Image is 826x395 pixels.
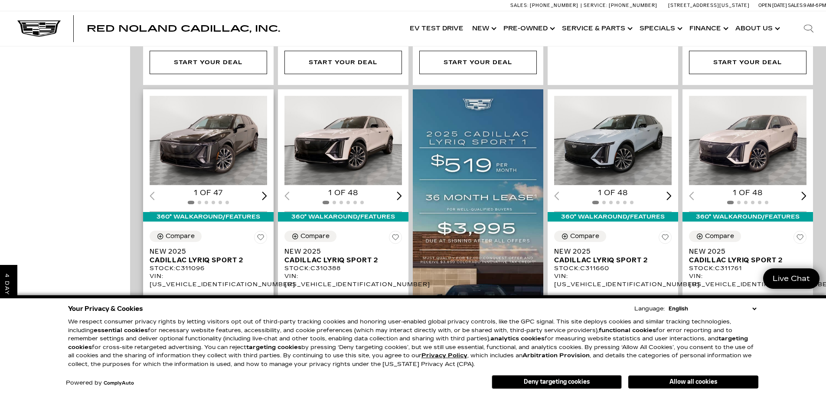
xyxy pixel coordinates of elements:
select: Language Select [666,304,758,313]
button: details tab [752,288,803,307]
span: New 2025 [150,247,261,256]
div: 1 of 47 [150,188,267,198]
span: Cadillac LYRIQ Sport 2 [554,256,665,264]
button: details tab [617,288,668,307]
span: Cadillac LYRIQ Sport 2 [150,256,261,264]
img: 2025 Cadillac LYRIQ Sport 2 1 [284,96,403,185]
button: pricing tab [289,288,340,307]
a: New [468,11,499,46]
div: Stock : C311660 [554,264,672,272]
a: Red Noland Cadillac, Inc. [87,24,280,33]
span: Sales: [510,3,529,8]
div: Start Your Deal [419,51,537,74]
div: Next slide [801,192,806,200]
button: pricing tab [558,288,609,307]
div: Start Your Deal [150,51,267,74]
div: 360° WalkAround/Features [682,212,813,222]
span: Your Privacy & Cookies [68,303,143,315]
a: New 2025Cadillac LYRIQ Sport 2 [284,247,402,264]
a: New 2025Cadillac LYRIQ Sport 2 [150,247,267,264]
button: Allow all cookies [628,375,758,388]
span: Service: [584,3,607,8]
span: Live Chat [768,274,814,284]
strong: Arbitration Provision [522,352,590,359]
span: [PHONE_NUMBER] [609,3,657,8]
img: 2025 Cadillac LYRIQ Sport 2 1 [554,96,673,185]
span: 9 AM-6 PM [803,3,826,8]
a: Live Chat [763,268,819,289]
div: 360° WalkAround/Features [143,212,274,222]
div: VIN: [US_VEHICLE_IDENTIFICATION_NUMBER] [554,272,672,288]
button: Compare Vehicle [689,231,741,242]
span: Open [DATE] [758,3,787,8]
strong: essential cookies [94,327,148,334]
div: Compare [166,232,195,240]
div: Start Your Deal [444,58,512,67]
span: Sales: [788,3,803,8]
a: New 2025Cadillac LYRIQ Sport 2 [689,247,806,264]
div: Powered by [66,380,134,386]
div: VIN: [US_VEHICLE_IDENTIFICATION_NUMBER] [150,272,267,288]
div: 360° WalkAround/Features [278,212,408,222]
img: Cadillac Dark Logo with Cadillac White Text [17,20,61,37]
strong: targeting cookies [68,335,748,351]
button: details tab [213,288,263,307]
a: Specials [635,11,685,46]
div: Next slide [397,192,402,200]
div: Next slide [666,192,672,200]
p: We respect consumer privacy rights by letting visitors opt out of third-party tracking cookies an... [68,318,758,369]
button: pricing tab [693,288,744,307]
div: 1 of 48 [284,188,402,198]
div: Start Your Deal [284,51,402,74]
div: VIN: [US_VEHICLE_IDENTIFICATION_NUMBER] [284,272,402,288]
div: VIN: [US_VEHICLE_IDENTIFICATION_NUMBER] [689,272,806,288]
a: [STREET_ADDRESS][US_STATE] [668,3,750,8]
img: 2025 Cadillac LYRIQ Sport 2 1 [150,96,268,185]
button: Deny targeting cookies [492,375,622,389]
button: details tab [348,288,398,307]
button: Compare Vehicle [150,231,202,242]
span: New 2025 [554,247,665,256]
div: Start Your Deal [309,58,377,67]
div: 1 / 2 [150,96,268,185]
button: Save Vehicle [793,231,806,247]
a: Service: [PHONE_NUMBER] [581,3,659,8]
button: Save Vehicle [659,231,672,247]
a: Sales: [PHONE_NUMBER] [510,3,581,8]
a: New 2025Cadillac LYRIQ Sport 2 [554,247,672,264]
div: Compare [705,232,734,240]
div: Stock : C311096 [150,264,267,272]
div: 1 / 2 [689,96,808,185]
div: Stock : C310388 [284,264,402,272]
a: Service & Parts [558,11,635,46]
span: Cadillac LYRIQ Sport 2 [689,256,800,264]
div: Stock : C311761 [689,264,806,272]
strong: targeting cookies [246,344,301,351]
button: Compare Vehicle [554,231,606,242]
a: EV Test Drive [405,11,468,46]
span: New 2025 [284,247,395,256]
a: ComplyAuto [104,381,134,386]
a: Privacy Policy [421,352,467,359]
div: Start Your Deal [174,58,242,67]
button: Compare Vehicle [284,231,336,242]
button: pricing tab [154,288,205,307]
div: Start Your Deal [689,51,806,74]
span: New 2025 [689,247,800,256]
a: Finance [685,11,731,46]
button: Save Vehicle [254,231,267,247]
a: Pre-Owned [499,11,558,46]
a: About Us [731,11,783,46]
div: 1 of 48 [554,188,672,198]
span: [PHONE_NUMBER] [530,3,578,8]
span: Red Noland Cadillac, Inc. [87,23,280,34]
div: 1 / 2 [554,96,673,185]
div: 1 of 48 [689,188,806,198]
div: Next slide [262,192,267,200]
div: Language: [634,306,665,312]
div: Start Your Deal [713,58,782,67]
div: Compare [570,232,599,240]
strong: analytics cookies [490,335,545,342]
